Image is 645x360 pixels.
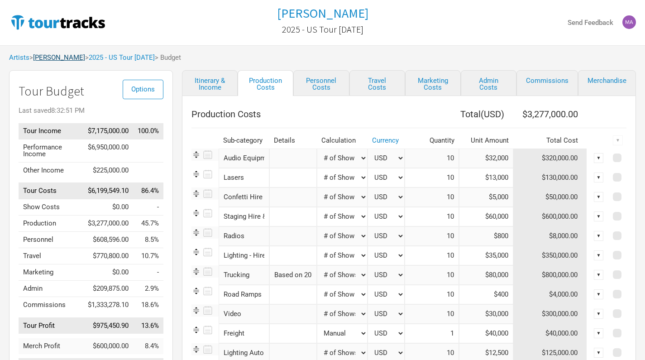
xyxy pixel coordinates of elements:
[9,13,107,31] img: TourTracks
[219,265,269,285] div: Trucking
[133,281,163,297] td: Admin as % of Tour Income
[191,306,201,315] img: Re-order
[191,286,201,296] img: Re-order
[219,246,269,265] div: Lighting - Hire
[219,187,269,207] div: Confetti Hire and Costs
[568,19,613,27] strong: Send Feedback
[29,54,85,61] span: >
[83,281,133,297] td: $209,875.00
[349,70,405,96] a: Travel Costs
[219,304,269,324] div: Video
[219,324,269,343] div: Freight
[513,265,587,285] td: $800,000.00
[459,133,513,149] th: Unit Amount
[155,54,181,61] span: > Budget
[191,267,201,276] img: Re-order
[191,109,261,120] span: Production Costs
[191,189,201,198] img: Re-order
[83,162,133,178] td: $225,000.00
[133,183,163,199] td: Tour Costs as % of Tour Income
[131,85,155,93] span: Options
[578,70,636,96] a: Merchandise
[594,192,604,202] div: ▼
[33,53,85,62] a: [PERSON_NAME]
[19,338,83,354] td: Merch Profit
[459,285,513,304] input: Cost per day
[405,105,513,123] th: Total ( USD )
[19,232,83,248] td: Personnel
[191,325,201,335] img: Re-order
[83,297,133,313] td: $1,333,278.10
[133,317,163,334] td: Tour Profit as % of Tour Income
[238,70,293,96] a: Production Costs
[219,285,269,304] div: Road Ramps
[219,149,269,168] div: Audio Equipment
[133,139,163,162] td: Performance Income as % of Tour Income
[19,199,83,216] td: Show Costs
[282,20,363,39] a: 2025 - US Tour [DATE]
[594,231,604,241] div: ▼
[19,183,83,199] td: Tour Costs
[191,345,201,354] img: Re-order
[9,53,29,62] a: Artists
[513,187,587,207] td: $50,000.00
[459,187,513,207] input: Cost per day
[83,264,133,281] td: $0.00
[123,80,163,99] button: Options
[459,246,513,265] input: Cost per day
[191,169,201,179] img: Re-order
[277,5,368,21] h1: [PERSON_NAME]
[594,328,604,338] div: ▼
[19,162,83,178] td: Other Income
[513,149,587,168] td: $320,000.00
[19,297,83,313] td: Commissions
[513,133,587,149] th: Total Cost
[459,304,513,324] input: Cost per show
[191,247,201,257] img: Re-order
[594,211,604,221] div: ▼
[372,136,399,144] a: Currency
[594,153,604,163] div: ▼
[19,264,83,281] td: Marketing
[516,70,578,96] a: Commissions
[19,281,83,297] td: Admin
[219,168,269,187] div: Lasers
[83,183,133,199] td: $6,199,549.10
[459,207,513,226] input: Cost per day
[133,248,163,264] td: Travel as % of Tour Income
[19,139,83,162] td: Performance Income
[19,216,83,232] td: Production
[513,246,587,265] td: $350,000.00
[133,264,163,281] td: Marketing as % of Tour Income
[594,309,604,319] div: ▼
[622,15,636,29] img: mattchequer
[594,250,604,260] div: ▼
[459,168,513,187] input: Cost per day
[219,133,269,149] th: Sub-category
[594,348,604,358] div: ▼
[133,123,163,139] td: Tour Income as % of Tour Income
[133,232,163,248] td: Personnel as % of Tour Income
[19,123,83,139] td: Tour Income
[133,199,163,216] td: Show Costs as % of Tour Income
[513,168,587,187] td: $130,000.00
[133,338,163,354] td: Merch Profit as % of Tour Income
[594,173,604,182] div: ▼
[594,289,604,299] div: ▼
[219,207,269,226] div: Staging Hire & Build
[191,228,201,237] img: Re-order
[191,208,201,218] img: Re-order
[133,162,163,178] td: Other Income as % of Tour Income
[83,317,133,334] td: $975,450.90
[83,199,133,216] td: $0.00
[19,248,83,264] td: Travel
[269,133,317,149] th: Details
[513,226,587,246] td: $8,000.00
[594,270,604,280] div: ▼
[89,53,155,62] a: 2025 - US Tour [DATE]
[19,107,163,114] div: Last saved 8:32:51 PM
[191,150,201,159] img: Re-order
[83,338,133,354] td: $600,000.00
[83,232,133,248] td: $608,596.00
[459,149,513,168] input: Cost per day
